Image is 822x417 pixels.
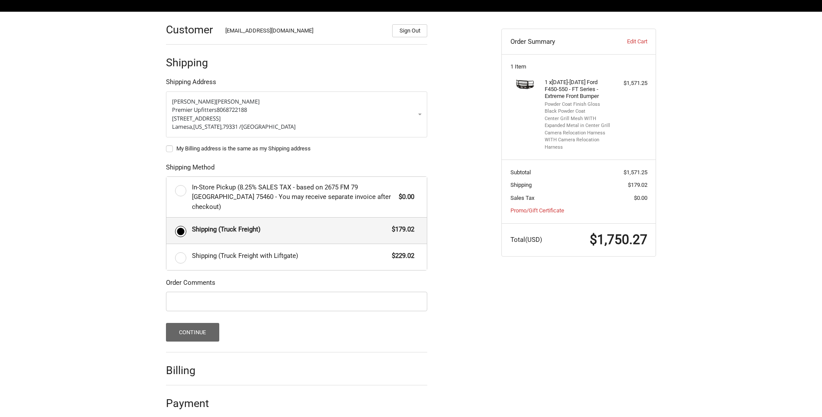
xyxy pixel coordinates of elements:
li: Center Grill Mesh WITH Expanded Metal in Center Grill [545,115,611,130]
span: $179.02 [628,182,647,188]
h3: Order Summary [510,37,604,46]
span: Subtotal [510,169,531,176]
h2: Payment [166,397,217,410]
a: Enter or select a different address [166,91,427,137]
div: $1,571.25 [613,79,647,88]
iframe: Chat Widget [779,375,822,417]
span: $1,750.27 [590,232,647,247]
span: [US_STATE], [193,123,223,130]
button: Continue [166,323,219,342]
span: [STREET_ADDRESS] [172,114,221,122]
span: [GEOGRAPHIC_DATA] [241,123,296,130]
span: $0.00 [634,195,647,201]
span: Sales Tax [510,195,534,201]
label: My Billing address is the same as my Shipping address [166,145,427,152]
legend: Shipping Address [166,77,216,91]
span: In-Store Pickup (8.25% SALES TAX - based on 2675 FM 79 [GEOGRAPHIC_DATA] 75460 - You may receive ... [192,182,395,212]
li: Camera Relocation Harness WITH Camera Relocation Harness [545,130,611,151]
span: Shipping (Truck Freight with Liftgate) [192,251,388,261]
a: Promo/Gift Certificate [510,207,564,214]
span: Shipping (Truck Freight) [192,225,388,235]
div: [EMAIL_ADDRESS][DOMAIN_NAME] [225,26,384,37]
a: Edit Cart [604,37,647,46]
span: 8068722188 [217,106,247,114]
span: Total (USD) [510,236,542,244]
span: $179.02 [387,225,414,235]
h4: 1 x [DATE]-[DATE] Ford F450-550 - FT Series - Extreme Front Bumper [545,79,611,100]
span: [PERSON_NAME] [172,98,216,105]
legend: Order Comments [166,278,215,292]
span: $1,571.25 [624,169,647,176]
button: Sign Out [392,24,427,37]
h2: Shipping [166,56,217,69]
span: Premier Upfitters [172,106,217,114]
h2: Billing [166,364,217,377]
span: 79331 / [223,123,241,130]
legend: Shipping Method [166,163,214,176]
span: $229.02 [387,251,414,261]
li: Powder Coat Finish Gloss Black Powder Coat [545,101,611,115]
span: $0.00 [394,192,414,202]
span: Shipping [510,182,532,188]
span: [PERSON_NAME] [216,98,260,105]
h2: Customer [166,23,217,36]
span: Lamesa, [172,123,193,130]
h3: 1 Item [510,63,647,70]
